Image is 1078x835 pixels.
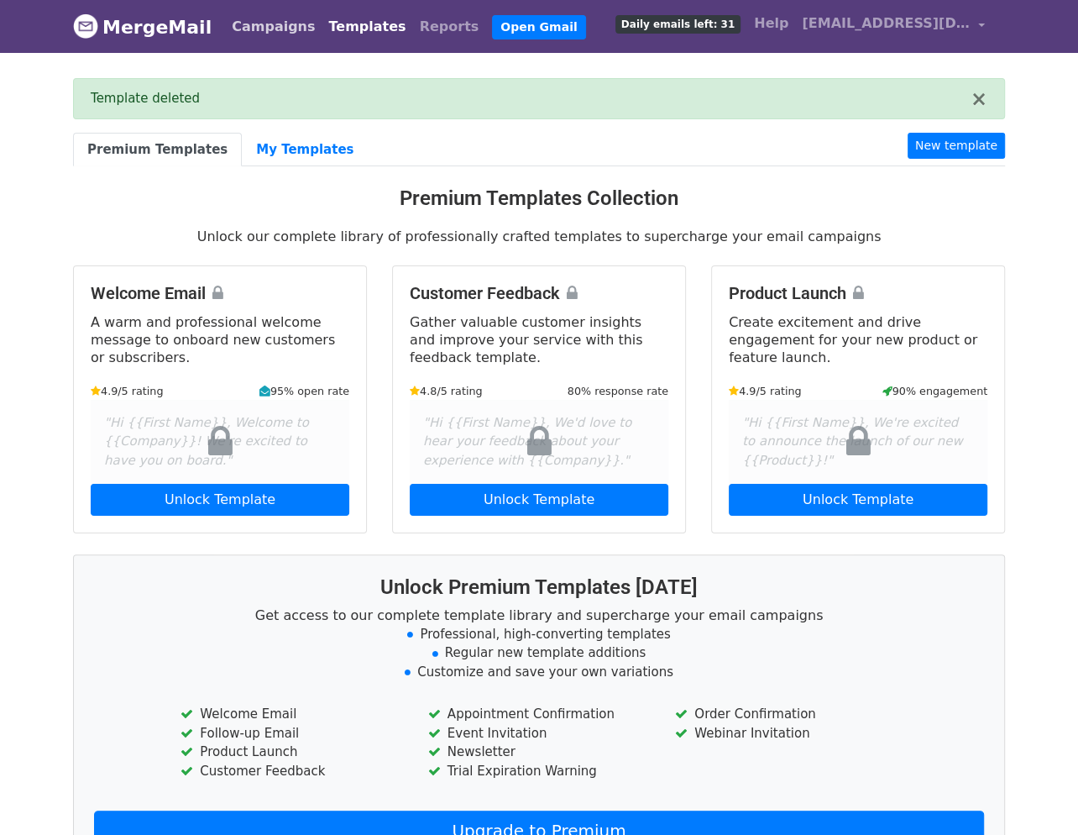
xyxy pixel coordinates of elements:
[492,15,585,39] a: Open Gmail
[675,724,897,743] li: Webinar Invitation
[322,10,412,44] a: Templates
[568,383,668,399] small: 80% response rate
[747,7,795,40] a: Help
[94,575,984,600] h3: Unlock Premium Templates [DATE]
[91,283,349,303] h4: Welcome Email
[908,133,1005,159] a: New template
[729,400,987,484] div: "Hi {{First Name}}, We're excited to announce the launch of our new {{Product}}!"
[94,643,984,663] li: Regular new template additions
[609,7,747,40] a: Daily emails left: 31
[259,383,349,399] small: 95% open rate
[802,13,970,34] span: [EMAIL_ADDRESS][DOMAIN_NAME]
[428,724,650,743] li: Event Invitation
[181,724,402,743] li: Follow-up Email
[410,283,668,303] h4: Customer Feedback
[94,663,984,682] li: Customize and save your own variations
[994,754,1078,835] iframe: Chat Widget
[615,15,740,34] span: Daily emails left: 31
[675,705,897,724] li: Order Confirmation
[225,10,322,44] a: Campaigns
[91,383,164,399] small: 4.9/5 rating
[729,383,802,399] small: 4.9/5 rating
[729,283,987,303] h4: Product Launch
[181,743,402,762] li: Product Launch
[91,400,349,484] div: "Hi {{First Name}}, Welcome to {{Company}}! We're excited to have you on board."
[94,625,984,644] li: Professional, high-converting templates
[410,400,668,484] div: "Hi {{First Name}}, We'd love to hear your feedback about your experience with {{Company}}."
[729,484,987,516] a: Unlock Template
[882,383,987,399] small: 90% engagement
[73,133,242,167] a: Premium Templates
[73,186,1005,211] h3: Premium Templates Collection
[181,762,402,781] li: Customer Feedback
[428,762,650,781] li: Trial Expiration Warning
[73,13,98,39] img: MergeMail logo
[413,10,486,44] a: Reports
[181,705,402,724] li: Welcome Email
[94,607,984,624] p: Get access to our complete template library and supercharge your email campaigns
[73,228,1005,245] p: Unlock our complete library of professionally crafted templates to supercharge your email campaigns
[410,383,483,399] small: 4.8/5 rating
[91,313,349,366] p: A warm and professional welcome message to onboard new customers or subscribers.
[73,9,212,45] a: MergeMail
[729,313,987,366] p: Create excitement and drive engagement for your new product or feature launch.
[428,743,650,762] li: Newsletter
[795,7,992,46] a: [EMAIL_ADDRESS][DOMAIN_NAME]
[410,313,668,366] p: Gather valuable customer insights and improve your service with this feedback template.
[971,89,987,109] button: ×
[91,89,971,108] div: Template deleted
[91,484,349,516] a: Unlock Template
[410,484,668,516] a: Unlock Template
[242,133,368,167] a: My Templates
[428,705,650,724] li: Appointment Confirmation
